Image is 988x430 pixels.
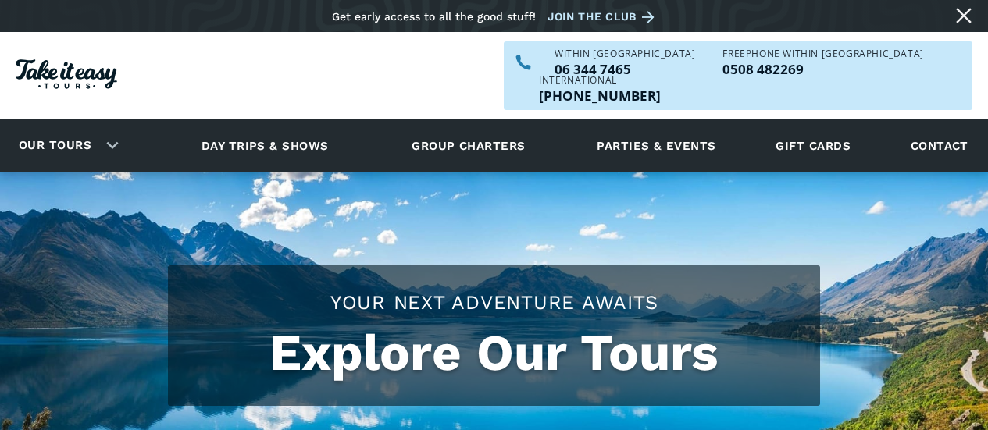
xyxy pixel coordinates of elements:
p: 06 344 7465 [555,62,695,76]
a: Contact [903,124,976,167]
a: Homepage [16,52,117,101]
a: Close message [951,3,976,28]
h1: Explore Our Tours [184,324,804,382]
div: Freephone WITHIN [GEOGRAPHIC_DATA] [722,49,923,59]
a: Gift cards [768,124,858,167]
a: Group charters [392,124,544,167]
div: International [539,76,661,85]
p: [PHONE_NUMBER] [539,89,661,102]
div: WITHIN [GEOGRAPHIC_DATA] [555,49,695,59]
a: Call us freephone within NZ on 0508482269 [722,62,923,76]
img: Take it easy Tours logo [16,59,117,89]
p: 0508 482269 [722,62,923,76]
h2: Your Next Adventure Awaits [184,289,804,316]
a: Call us within NZ on 063447465 [555,62,695,76]
a: Call us outside of NZ on +6463447465 [539,89,661,102]
a: Day trips & shows [182,124,348,167]
a: Parties & events [589,124,723,167]
div: Get early access to all the good stuff! [332,10,536,23]
a: Join the club [548,7,660,27]
a: Our tours [7,127,103,164]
